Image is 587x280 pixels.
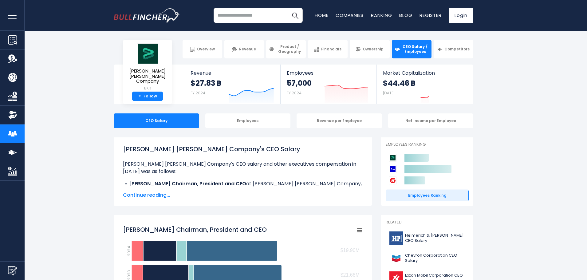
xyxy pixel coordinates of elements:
[205,113,291,128] div: Employees
[184,65,281,104] a: Revenue $27.83 B FY 2024
[389,231,403,245] img: HP logo
[392,40,431,58] a: CEO Salary / Employees
[405,253,465,263] span: Chevron Corporation CEO Salary
[281,65,376,104] a: Employees 57,000 FY 2024
[132,92,163,101] a: +Follow
[389,176,397,184] img: Halliburton Company competitors logo
[123,160,363,175] p: [PERSON_NAME] [PERSON_NAME] Company's CEO salary and other executives compensation in [DATE] was ...
[191,78,221,88] strong: $27.83 B
[114,8,180,22] a: Go to homepage
[191,70,274,76] span: Revenue
[444,47,470,52] span: Competitors
[386,190,469,201] a: Employees Ranking
[449,8,473,23] a: Login
[388,113,474,128] div: Net Income per Employee
[126,270,132,280] text: 2023
[389,154,397,162] img: Baker Hughes Company competitors logo
[405,233,465,243] span: Helmerich & [PERSON_NAME] CEO Salary
[399,12,412,18] a: Blog
[389,251,403,265] img: CVX logo
[123,180,363,195] li: at [PERSON_NAME] [PERSON_NAME] Company, received a total compensation of $19.90 M in [DATE].
[266,40,306,58] a: Product / Geography
[315,12,328,18] a: Home
[389,165,397,173] img: Schlumberger Limited competitors logo
[191,90,205,96] small: FY 2024
[341,272,360,278] tspan: $21.68M
[297,113,382,128] div: Revenue per Employee
[287,90,301,96] small: FY 2024
[224,40,264,58] a: Revenue
[308,40,348,58] a: Financials
[377,65,473,104] a: Market Capitalization $44.46 B [DATE]
[129,180,246,187] b: [PERSON_NAME] Chairman, President and CEO
[420,12,441,18] a: Register
[8,110,17,120] img: Ownership
[383,90,395,96] small: [DATE]
[386,250,469,267] a: Chevron Corporation CEO Salary
[287,78,312,88] strong: 57,000
[114,8,180,22] img: bullfincher logo
[321,47,341,52] span: Financials
[128,69,167,84] span: [PERSON_NAME] [PERSON_NAME] Company
[383,78,416,88] strong: $44.46 B
[386,230,469,247] a: Helmerich & [PERSON_NAME] CEO Salary
[341,248,360,253] tspan: $19.90M
[123,225,267,234] tspan: [PERSON_NAME] Chairman, President and CEO
[287,8,303,23] button: Search
[128,85,167,91] small: BKR
[183,40,222,58] a: Overview
[383,70,467,76] span: Market Capitalization
[386,142,469,147] p: Employees Ranking
[371,12,392,18] a: Ranking
[336,12,364,18] a: Companies
[276,44,303,54] span: Product / Geography
[123,144,363,154] h1: [PERSON_NAME] [PERSON_NAME] Company's CEO Salary
[197,47,215,52] span: Overview
[123,191,363,199] span: Continue reading...
[126,246,132,256] text: 2024
[128,43,167,92] a: [PERSON_NAME] [PERSON_NAME] Company BKR
[402,44,429,54] span: CEO Salary / Employees
[386,220,469,225] p: Related
[239,47,256,52] span: Revenue
[350,40,389,58] a: Ownership
[363,47,384,52] span: Ownership
[114,113,199,128] div: CEO Salary
[434,40,473,58] a: Competitors
[287,70,370,76] span: Employees
[138,93,141,99] strong: +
